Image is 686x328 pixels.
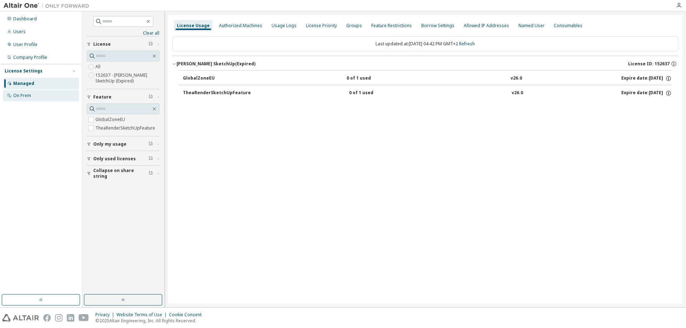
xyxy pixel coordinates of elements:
a: Refresh [459,41,475,47]
img: instagram.svg [55,314,63,322]
img: Altair One [4,2,93,9]
div: Privacy [95,312,116,318]
div: Company Profile [13,55,47,60]
button: Only used licenses [87,151,159,167]
span: Clear filter [149,141,153,147]
div: Usage Logs [272,23,297,29]
img: linkedin.svg [67,314,74,322]
span: Clear filter [149,41,153,47]
div: License Priority [306,23,337,29]
div: v26.0 [511,75,522,82]
p: © 2025 Altair Engineering, Inc. All Rights Reserved. [95,318,206,324]
div: On Prem [13,93,31,99]
button: Feature [87,89,159,105]
span: Only my usage [93,141,126,147]
img: facebook.svg [43,314,51,322]
div: TheaRenderSketchUpFeature [183,90,251,96]
button: TheaRenderSketchUpFeature0 of 1 usedv26.0Expire date:[DATE] [183,85,672,101]
div: Users [13,29,26,35]
span: Collapse on share string [93,168,149,179]
div: Managed [13,81,34,86]
label: 152637 - [PERSON_NAME] SketchUp (Expired) [95,71,159,85]
button: [PERSON_NAME] SketchUp(Expired)License ID: 152637 [172,56,678,72]
img: youtube.svg [79,314,89,322]
label: All [95,62,102,71]
span: License ID: 152637 [628,61,670,67]
button: GlobalZoneEU0 of 1 usedv26.0Expire date:[DATE] [183,71,672,86]
label: GlobalZoneEU [95,115,126,124]
div: Allowed IP Addresses [464,23,509,29]
div: Groups [346,23,362,29]
a: Clear all [87,30,159,36]
button: Only my usage [87,136,159,152]
div: [PERSON_NAME] SketchUp (Expired) [177,61,255,67]
div: Last updated at: [DATE] 04:42 PM GMT+2 [172,36,678,51]
span: Only used licenses [93,156,136,162]
div: Expire date: [DATE] [621,90,672,96]
label: TheaRenderSketchUpFeature [95,124,156,132]
div: License Usage [177,23,210,29]
button: License [87,36,159,52]
button: Collapse on share string [87,166,159,181]
div: Feature Restrictions [371,23,412,29]
div: Named User [518,23,545,29]
div: License Settings [5,68,43,74]
span: Clear filter [149,171,153,176]
div: Consumables [554,23,582,29]
span: License [93,41,111,47]
div: GlobalZoneEU [183,75,247,82]
div: User Profile [13,42,38,47]
div: v26.0 [512,90,523,96]
div: 0 of 1 used [349,90,413,96]
img: altair_logo.svg [2,314,39,322]
div: 0 of 1 used [347,75,411,82]
div: Authorized Machines [219,23,262,29]
div: Borrow Settings [421,23,454,29]
span: Feature [93,94,111,100]
div: Cookie Consent [169,312,206,318]
div: Dashboard [13,16,37,22]
div: Expire date: [DATE] [621,75,672,82]
span: Clear filter [149,94,153,100]
div: Website Terms of Use [116,312,169,318]
span: Clear filter [149,156,153,162]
